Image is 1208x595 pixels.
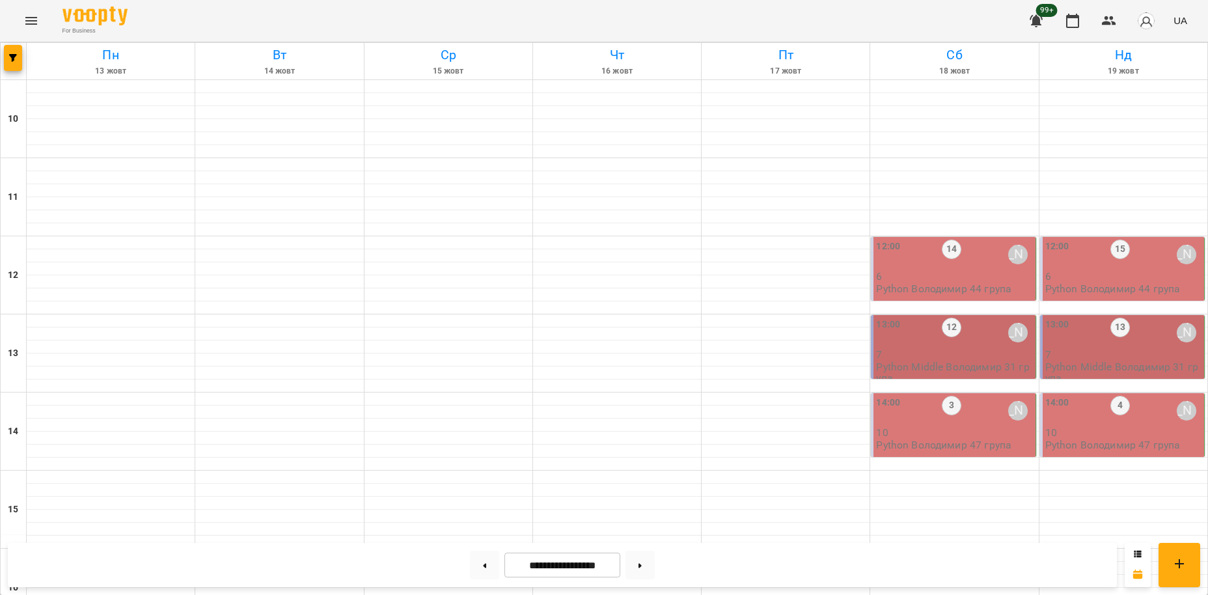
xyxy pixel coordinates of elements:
h6: 12 [8,268,18,283]
h6: 13 жовт [29,65,193,77]
h6: 11 [8,190,18,204]
label: 14 [942,240,961,259]
p: Python Володимир 47 група [1045,439,1181,450]
label: 13:00 [876,318,900,332]
label: 14:00 [876,396,900,410]
label: 12 [942,318,961,337]
label: 15 [1110,240,1130,259]
h6: Чт [535,45,699,65]
p: Python Middle Володимир 31 група [1045,361,1201,384]
span: For Business [62,27,128,35]
h6: Нд [1041,45,1205,65]
div: Володимир Ярошинський [1177,323,1196,342]
p: 7 [1045,349,1201,360]
h6: 19 жовт [1041,65,1205,77]
img: Voopty Logo [62,7,128,25]
p: Python Володимир 47 група [876,439,1011,450]
label: 12:00 [1045,240,1069,254]
p: 10 [876,427,1032,438]
p: Python Володимир 44 група [876,283,1011,294]
h6: 17 жовт [704,65,868,77]
h6: 16 жовт [535,65,699,77]
div: Володимир Ярошинський [1008,245,1028,264]
div: Володимир Ярошинський [1177,245,1196,264]
h6: 10 [8,112,18,126]
h6: Ср [366,45,530,65]
img: avatar_s.png [1137,12,1155,30]
p: 10 [1045,427,1201,438]
h6: 18 жовт [872,65,1036,77]
p: Python Володимир 44 група [1045,283,1181,294]
h6: 14 [8,424,18,439]
label: 12:00 [876,240,900,254]
h6: Вт [197,45,361,65]
label: 3 [942,396,961,415]
h6: 13 [8,346,18,361]
h6: 14 жовт [197,65,361,77]
label: 13 [1110,318,1130,337]
button: Menu [16,5,47,36]
label: 13:00 [1045,318,1069,332]
div: Володимир Ярошинський [1008,401,1028,421]
label: 14:00 [1045,396,1069,410]
span: 99+ [1036,4,1058,17]
h6: 15 [8,503,18,517]
button: UA [1168,8,1192,33]
h6: Пн [29,45,193,65]
h6: Сб [872,45,1036,65]
p: 6 [876,271,1032,282]
p: 6 [1045,271,1201,282]
span: UA [1174,14,1187,27]
h6: 15 жовт [366,65,530,77]
label: 4 [1110,396,1130,415]
div: Володимир Ярошинський [1008,323,1028,342]
div: Володимир Ярошинський [1177,401,1196,421]
p: Python Middle Володимир 31 група [876,361,1032,384]
p: 7 [876,349,1032,360]
h6: Пт [704,45,868,65]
